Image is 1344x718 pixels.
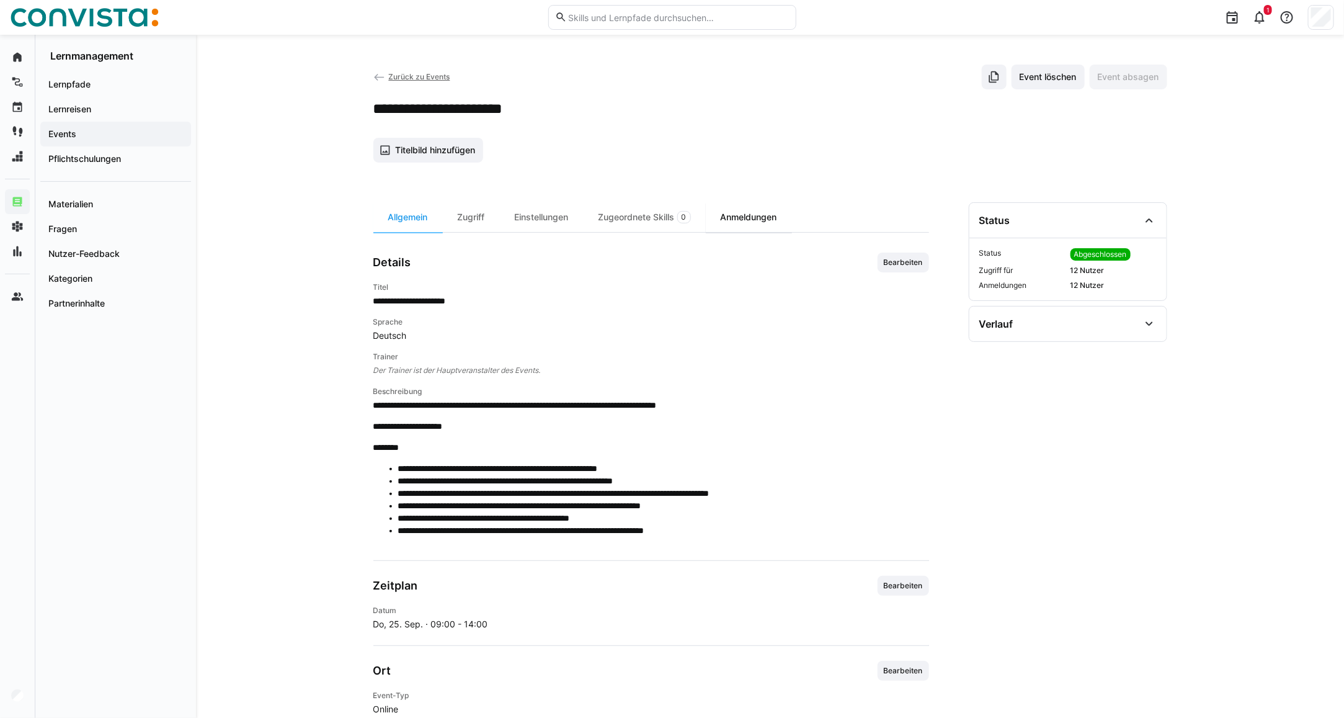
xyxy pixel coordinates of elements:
[1096,71,1161,83] span: Event absagen
[706,202,792,232] div: Anmeldungen
[373,387,929,397] h4: Beschreibung
[883,258,924,267] span: Bearbeiten
[373,618,488,630] span: Do, 25. Sep. · 09:00 - 14:00
[979,266,1066,276] span: Zugriff für
[373,352,929,362] h4: Trainer
[979,214,1010,227] div: Status
[373,703,929,716] span: Online
[373,364,929,377] span: Der Trainer ist der Hauptveranstalter des Events.
[878,661,929,681] button: Bearbeiten
[1266,6,1270,14] span: 1
[979,318,1013,330] div: Verlauf
[567,12,789,23] input: Skills und Lernpfade durchsuchen…
[1012,65,1085,89] button: Event löschen
[373,202,443,232] div: Allgemein
[584,202,706,232] div: Zugeordnete Skills
[373,579,418,593] h3: Zeitplan
[883,581,924,591] span: Bearbeiten
[373,138,484,163] button: Titelbild hinzufügen
[373,330,929,342] span: Deutsch
[443,202,500,232] div: Zugriff
[500,202,584,232] div: Einstellungen
[373,282,929,292] h4: Titel
[393,144,477,156] span: Titelbild hinzufügen
[1074,249,1127,259] span: Abgeschlossen
[1070,266,1157,276] span: 12 Nutzer
[883,666,924,676] span: Bearbeiten
[1070,280,1157,290] span: 12 Nutzer
[979,248,1066,261] span: Status
[373,317,929,327] h4: Sprache
[373,691,929,701] h4: Event-Typ
[373,664,391,678] h3: Ort
[1090,65,1167,89] button: Event absagen
[979,280,1066,290] span: Anmeldungen
[1018,71,1079,83] span: Event löschen
[878,253,929,272] button: Bearbeiten
[373,72,450,81] a: Zurück zu Events
[878,576,929,596] button: Bearbeiten
[682,212,687,222] span: 0
[373,606,488,616] h4: Datum
[388,72,450,81] span: Zurück zu Events
[373,256,411,269] h3: Details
